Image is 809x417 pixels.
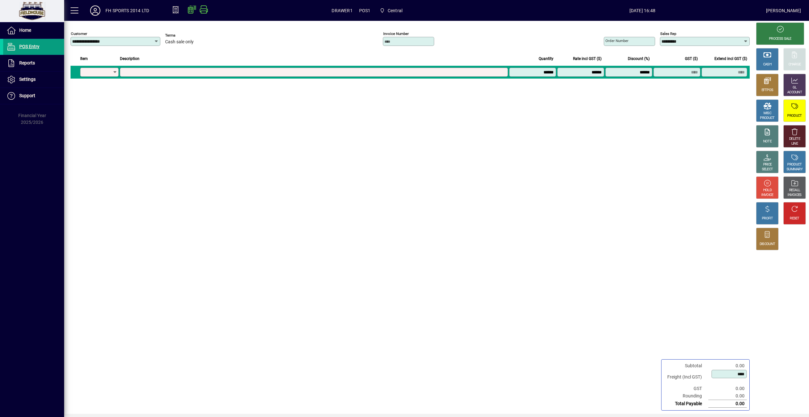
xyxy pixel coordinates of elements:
[708,362,747,370] td: 0.00
[573,55,602,62] span: Rate incl GST ($)
[19,60,35,65] span: Reports
[787,114,802,118] div: PRODUCT
[787,90,802,95] div: ACCOUNT
[761,193,773,198] div: INVOICE
[332,5,352,16] span: DRAWER1
[105,5,149,16] div: FH SPORTS 2014 LTD
[80,55,88,62] span: Item
[664,385,708,392] td: GST
[71,31,87,36] mat-label: Customer
[388,5,402,16] span: Central
[377,5,405,16] span: Central
[708,392,747,400] td: 0.00
[791,141,798,146] div: LINE
[664,362,708,370] td: Subtotal
[19,44,39,49] span: POS Entry
[165,33,204,38] span: Terms
[19,93,35,98] span: Support
[664,392,708,400] td: Rounding
[762,216,773,221] div: PROFIT
[359,5,371,16] span: POS1
[760,116,774,121] div: PRODUCT
[120,55,139,62] span: Description
[714,55,747,62] span: Extend incl GST ($)
[660,31,676,36] mat-label: Sales rep
[788,62,801,67] div: CHARGE
[763,111,771,116] div: MISC
[3,22,64,38] a: Home
[628,55,650,62] span: Discount (%)
[3,72,64,88] a: Settings
[763,139,771,144] div: NOTE
[766,5,801,16] div: [PERSON_NAME]
[789,137,800,141] div: DELETE
[685,55,698,62] span: GST ($)
[519,5,766,16] span: [DATE] 16:48
[3,88,64,104] a: Support
[763,62,771,67] div: CASH
[787,162,802,167] div: PRODUCT
[383,31,409,36] mat-label: Invoice number
[787,167,803,172] div: SUMMARY
[769,37,791,41] div: PROCESS SALE
[763,162,772,167] div: PRICE
[85,5,105,16] button: Profile
[605,38,628,43] mat-label: Order number
[708,400,747,408] td: 0.00
[708,385,747,392] td: 0.00
[539,55,553,62] span: Quantity
[3,55,64,71] a: Reports
[760,242,775,247] div: DISCOUNT
[664,400,708,408] td: Total Payable
[790,216,799,221] div: RESET
[762,88,773,93] div: EFTPOS
[664,370,708,385] td: Freight (Incl GST)
[762,167,773,172] div: SELECT
[763,188,771,193] div: HOLD
[788,193,801,198] div: INVOICES
[789,188,800,193] div: RECALL
[793,85,797,90] div: GL
[19,77,36,82] span: Settings
[165,39,194,45] span: Cash sale only
[19,28,31,33] span: Home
